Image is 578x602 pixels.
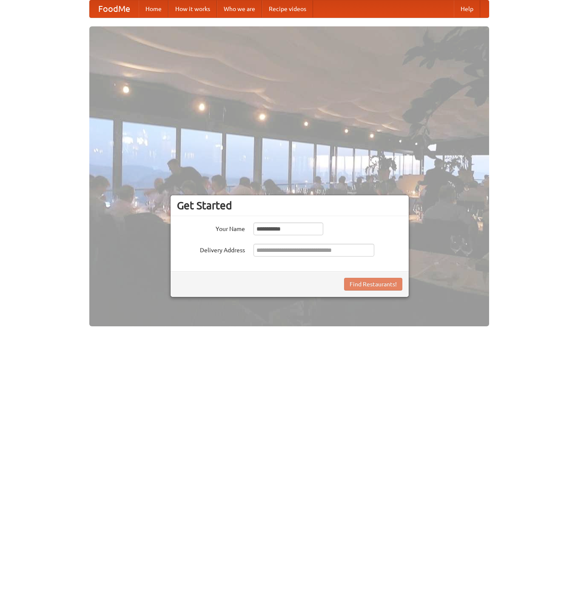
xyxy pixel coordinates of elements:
[90,0,139,17] a: FoodMe
[344,278,402,291] button: Find Restaurants!
[177,199,402,212] h3: Get Started
[177,244,245,254] label: Delivery Address
[217,0,262,17] a: Who we are
[139,0,168,17] a: Home
[262,0,313,17] a: Recipe videos
[454,0,480,17] a: Help
[177,223,245,233] label: Your Name
[168,0,217,17] a: How it works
